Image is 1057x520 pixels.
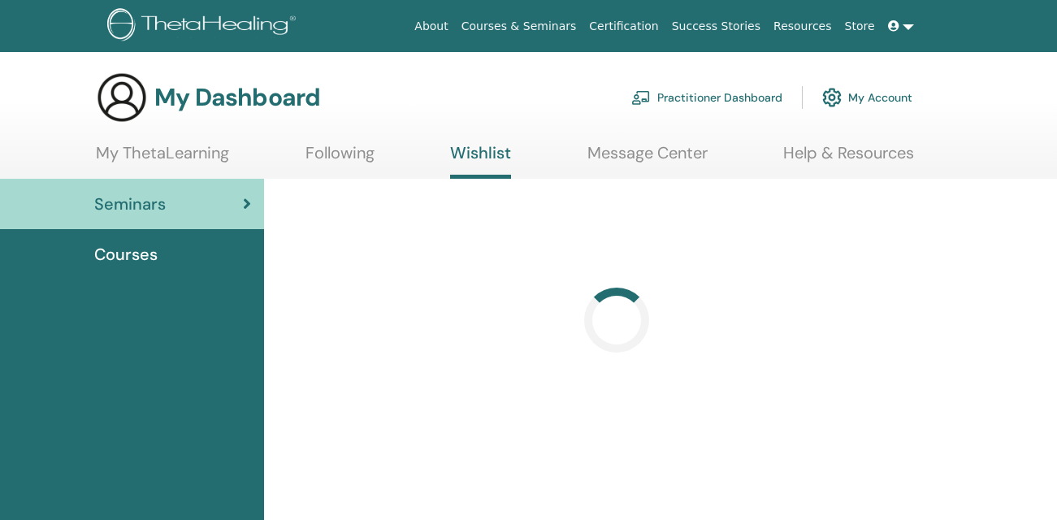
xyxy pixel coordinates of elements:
a: Following [305,143,375,175]
a: Message Center [587,143,708,175]
a: About [408,11,454,41]
img: logo.png [107,8,301,45]
a: Store [838,11,882,41]
a: Resources [767,11,838,41]
span: Seminars [94,192,166,216]
h3: My Dashboard [154,83,320,112]
img: cog.svg [822,84,842,111]
a: Certification [583,11,665,41]
a: Courses & Seminars [455,11,583,41]
span: Courses [94,242,158,266]
a: Help & Resources [783,143,914,175]
img: generic-user-icon.jpg [96,71,148,123]
a: My ThetaLearning [96,143,229,175]
img: chalkboard-teacher.svg [631,90,651,105]
a: Practitioner Dashboard [631,80,782,115]
a: Success Stories [665,11,767,41]
a: Wishlist [450,143,511,179]
a: My Account [822,80,912,115]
